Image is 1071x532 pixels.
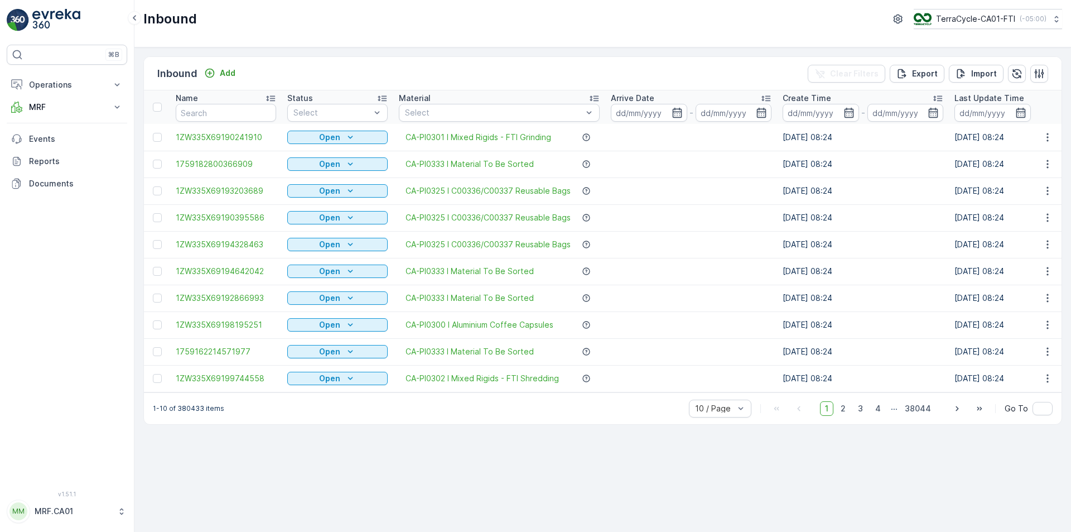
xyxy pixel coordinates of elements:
a: CA-PI0333 I Material To Be Sorted [406,159,534,170]
span: 1ZW335X69194328463 [176,239,276,250]
button: Open [287,372,388,385]
p: Import [971,68,997,79]
p: ⌘B [108,50,119,59]
button: Export [890,65,944,83]
p: Status [287,93,313,104]
p: Name [176,93,198,104]
a: CA-PI0333 I Material To Be Sorted [406,346,534,357]
div: Toggle Row Selected [153,186,162,195]
p: Open [319,373,340,384]
div: Toggle Row Selected [153,267,162,276]
a: 1759182800366909 [176,159,276,170]
div: MM [9,502,27,520]
div: Toggle Row Selected [153,133,162,142]
p: Arrive Date [611,93,654,104]
input: Search [176,104,276,122]
button: Open [287,211,388,224]
p: Open [319,239,340,250]
span: Go To [1005,403,1028,414]
p: MRF [29,102,105,113]
span: v 1.51.1 [7,491,127,497]
a: 1ZW335X69192866993 [176,293,276,304]
a: CA-PI0302 I Mixed Rigids - FTI Shredding [406,373,559,384]
a: 1ZW335X69190395586 [176,212,276,223]
a: CA-PI0325 I C00336/C00337 Reusable Bags [406,212,571,223]
a: CA-PI0325 I C00336/C00337 Reusable Bags [406,185,571,196]
a: 1759162214571977 [176,346,276,357]
a: Events [7,128,127,150]
div: Toggle Row Selected [153,240,162,249]
td: [DATE] 08:24 [777,311,949,338]
p: Clear Filters [830,68,879,79]
input: dd/mm/yyyy [696,104,772,122]
span: 2 [836,401,851,416]
a: CA-PI0333 I Material To Be Sorted [406,293,534,304]
span: 4 [870,401,886,416]
p: Open [319,293,340,304]
td: [DATE] 08:24 [777,258,949,285]
button: Open [287,345,388,358]
span: 1 [820,401,833,416]
p: Events [29,133,123,145]
p: Open [319,185,340,196]
p: - [861,106,865,119]
p: Documents [29,178,123,189]
p: Material [399,93,431,104]
button: Add [200,66,240,80]
p: TerraCycle-CA01-FTI [936,13,1015,25]
a: CA-PI0325 I C00336/C00337 Reusable Bags [406,239,571,250]
div: Toggle Row Selected [153,374,162,383]
td: [DATE] 08:24 [777,124,949,151]
span: 38044 [900,401,936,416]
td: [DATE] 08:24 [777,231,949,258]
td: [DATE] 08:24 [777,365,949,392]
p: Select [293,107,370,118]
span: CA-PI0333 I Material To Be Sorted [406,266,534,277]
span: 3 [853,401,868,416]
span: 1ZW335X69194642042 [176,266,276,277]
button: MRF [7,96,127,118]
input: dd/mm/yyyy [867,104,944,122]
div: Toggle Row Selected [153,347,162,356]
button: Open [287,238,388,251]
p: Select [405,107,582,118]
a: 1ZW335X69190241910 [176,132,276,143]
button: Open [287,131,388,144]
a: 1ZW335X69199744558 [176,373,276,384]
input: dd/mm/yyyy [783,104,859,122]
td: [DATE] 08:24 [777,338,949,365]
p: Open [319,266,340,277]
a: CA-PI0301 I Mixed Rigids - FTI Grinding [406,132,551,143]
button: Operations [7,74,127,96]
a: 1ZW335X69193203689 [176,185,276,196]
img: TC_BVHiTW6.png [914,13,932,25]
p: Open [319,132,340,143]
p: MRF.CA01 [35,506,112,517]
button: Open [287,265,388,278]
td: [DATE] 08:24 [777,151,949,178]
a: 1ZW335X69198195251 [176,319,276,330]
button: Import [949,65,1004,83]
button: Open [287,318,388,332]
button: Clear Filters [808,65,885,83]
p: - [689,106,693,119]
p: ( -05:00 ) [1020,15,1046,23]
p: Operations [29,79,105,90]
div: Toggle Row Selected [153,213,162,222]
input: dd/mm/yyyy [611,104,687,122]
p: Open [319,212,340,223]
